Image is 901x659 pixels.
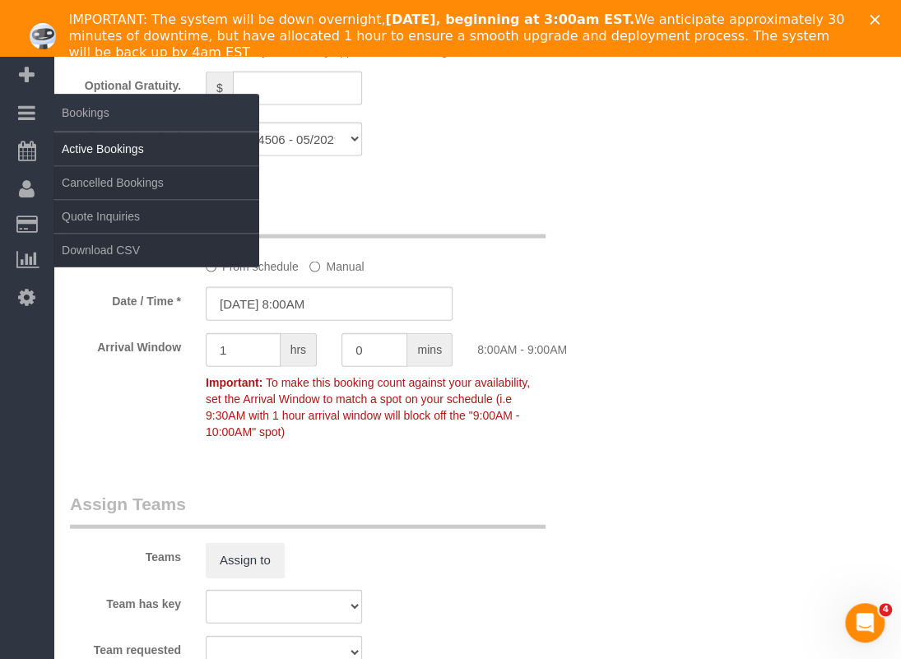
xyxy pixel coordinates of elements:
[206,253,299,275] label: From schedule
[281,333,317,367] span: hrs
[70,492,546,529] legend: Assign Teams
[53,132,259,267] ul: Bookings
[407,333,453,367] span: mins
[309,253,364,275] label: Manual
[58,72,193,110] label: Optional Gratuity. Thank you!
[206,376,262,389] strong: Important:
[845,603,885,643] iframe: Intercom live chat
[465,333,601,358] div: 8:00AM - 9:00AM
[53,94,259,132] span: Bookings
[206,72,233,105] span: $
[385,12,634,27] b: [DATE], beginning at 3:00am EST.
[69,12,846,61] div: IMPORTANT: The system will be down overnight, We anticipate approximately 30 minutes of downtime,...
[53,200,259,233] a: Quote Inquiries
[58,543,193,565] label: Teams
[206,287,453,321] input: MM/DD/YYYY HH:MM
[30,23,56,49] img: Profile image for Ellie
[309,262,320,272] input: Manual
[53,132,259,165] a: Active Bookings
[58,287,193,309] label: Date / Time *
[206,543,285,578] button: Assign to
[53,234,259,267] a: Download CSV
[70,202,546,239] legend: When
[58,636,193,658] label: Team requested
[220,44,448,58] span: Price Adjustment only applies to this booking
[58,333,193,355] label: Arrival Window
[879,603,892,616] span: 4
[206,376,530,439] span: To make this booking count against your availability, set the Arrival Window to match a spot on y...
[870,15,886,25] div: Close
[58,590,193,612] label: Team has key
[53,166,259,199] a: Cancelled Bookings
